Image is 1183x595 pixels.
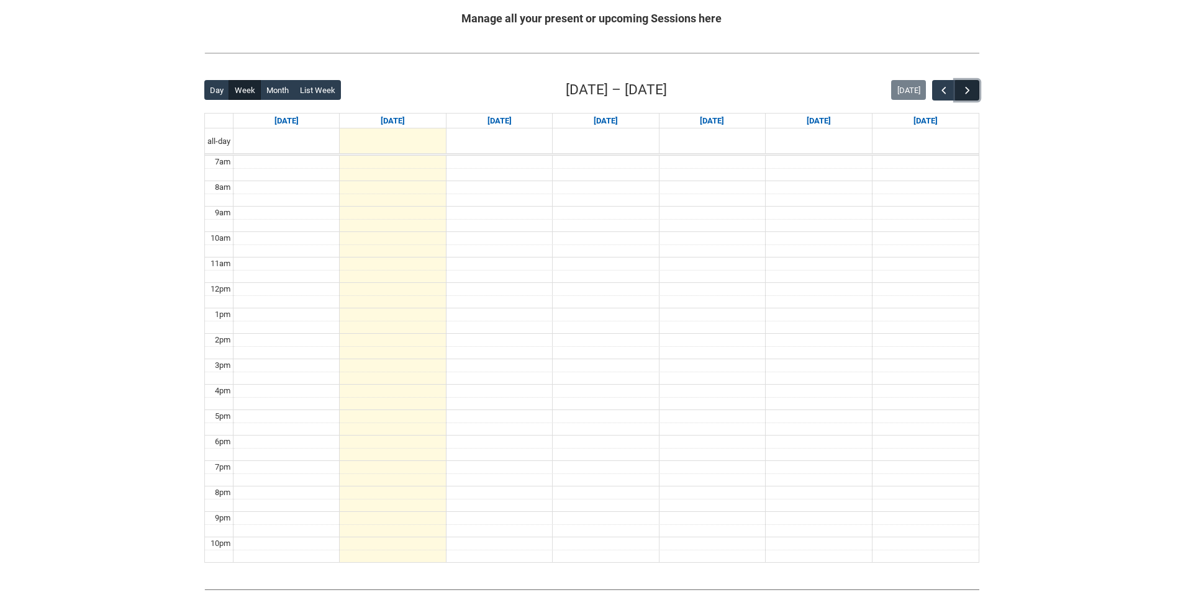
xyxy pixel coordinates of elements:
[260,80,294,100] button: Month
[911,114,940,128] a: Go to September 13, 2025
[485,114,514,128] a: Go to September 9, 2025
[294,80,341,100] button: List Week
[205,135,233,148] span: all-day
[212,486,233,499] div: 8pm
[955,80,979,101] button: Next Week
[204,10,979,27] h2: Manage all your present or upcoming Sessions here
[204,47,979,60] img: REDU_GREY_LINE
[212,359,233,372] div: 3pm
[212,385,233,397] div: 4pm
[212,181,233,194] div: 8am
[212,207,233,219] div: 9am
[212,461,233,473] div: 7pm
[212,410,233,423] div: 5pm
[932,80,956,101] button: Previous Week
[208,537,233,550] div: 10pm
[212,334,233,346] div: 2pm
[212,308,233,321] div: 1pm
[204,80,230,100] button: Day
[212,436,233,448] div: 6pm
[891,80,926,100] button: [DATE]
[208,283,233,295] div: 12pm
[229,80,261,100] button: Week
[566,79,667,101] h2: [DATE] – [DATE]
[272,114,301,128] a: Go to September 7, 2025
[378,114,407,128] a: Go to September 8, 2025
[212,512,233,524] div: 9pm
[697,114,727,128] a: Go to September 11, 2025
[208,232,233,244] div: 10am
[804,114,833,128] a: Go to September 12, 2025
[212,156,233,168] div: 7am
[591,114,620,128] a: Go to September 10, 2025
[208,257,233,270] div: 11am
